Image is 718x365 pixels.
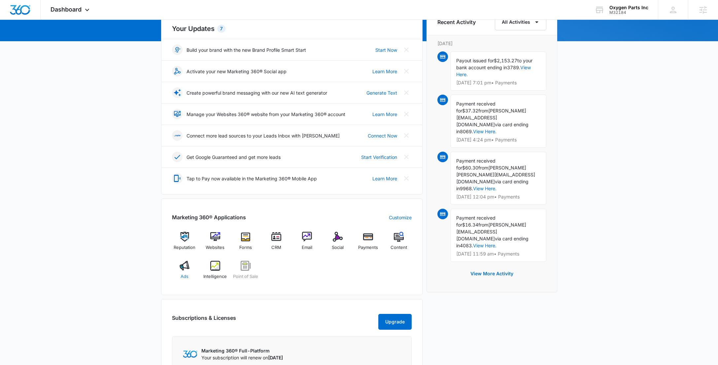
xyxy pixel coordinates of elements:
[51,6,82,13] span: Dashboard
[456,80,541,85] p: [DATE] 7:01 pm • Payments
[478,165,488,170] span: from
[233,273,258,280] span: Point of Sale
[332,244,344,251] span: Social
[201,347,283,354] p: Marketing 360® Full-Platform
[507,65,520,70] span: 3789.
[456,195,541,199] p: [DATE] 12:04 pm • Payments
[325,232,350,256] a: Social
[172,232,197,256] a: Reputation
[361,154,397,161] a: Start Verification
[187,111,345,118] p: Manage your Websites 360® website from your Marketing 360® account
[375,46,397,53] a: Start Now
[372,68,397,75] a: Learn More
[366,89,397,96] a: Generate Text
[478,108,488,113] span: from
[372,175,397,182] a: Learn More
[187,154,281,161] p: Get Google Guaranteed and get more leads
[386,232,412,256] a: Content
[172,261,197,285] a: Ads
[172,213,246,221] h2: Marketing 360® Applications
[302,244,312,251] span: Email
[183,350,197,357] img: Marketing 360 Logo
[378,314,412,330] button: Upgrade
[401,109,412,119] button: Close
[437,18,476,26] h6: Recent Activity
[271,244,281,251] span: CRM
[401,87,412,98] button: Close
[206,244,224,251] span: Websites
[462,222,478,228] span: $16.34
[401,173,412,184] button: Close
[462,108,478,113] span: $37.32
[217,25,225,33] div: 7
[456,101,496,113] span: Payment received for
[187,175,317,182] p: Tap to Pay now available in the Marketing 360® Mobile App
[172,314,236,327] h2: Subscriptions & Licenses
[264,232,289,256] a: CRM
[494,58,517,63] span: $2,153.27
[456,172,535,184] span: [PERSON_NAME][EMAIL_ADDRESS][DOMAIN_NAME]
[201,354,283,361] p: Your subscription will renew on
[368,132,397,139] a: Connect Now
[495,14,546,30] button: All Activities
[456,158,496,170] span: Payment received for
[456,229,497,241] span: [EMAIL_ADDRESS][DOMAIN_NAME]
[187,68,287,75] p: Activate your new Marketing 360® Social app
[401,130,412,141] button: Close
[401,45,412,55] button: Close
[187,89,327,96] p: Create powerful brand messaging with our new AI text generator
[172,24,412,34] h2: Your Updates
[609,5,648,10] div: account name
[460,129,473,134] span: 8069.
[202,261,228,285] a: Intelligence
[233,232,258,256] a: Forms
[389,214,412,221] a: Customize
[372,111,397,118] a: Learn More
[437,40,546,47] p: [DATE]
[473,129,496,134] a: View Here.
[460,243,473,248] span: 4083.
[239,244,252,251] span: Forms
[488,165,526,170] span: [PERSON_NAME]
[456,115,497,127] span: [EMAIL_ADDRESS][DOMAIN_NAME]
[268,355,283,360] span: [DATE]
[478,222,488,228] span: from
[187,46,306,53] p: Build your brand with the new Brand Profile Smart Start
[174,244,195,251] span: Reputation
[473,186,496,191] a: View Here.
[401,152,412,162] button: Close
[464,266,520,282] button: View More Activity
[233,261,258,285] a: Point of Sale
[456,137,541,142] p: [DATE] 4:24 pm • Payments
[460,186,473,191] span: 9968.
[462,165,478,170] span: $60.30
[609,10,648,15] div: account id
[391,244,407,251] span: Content
[203,273,227,280] span: Intelligence
[181,273,188,280] span: Ads
[356,232,381,256] a: Payments
[202,232,228,256] a: Websites
[488,108,526,113] span: [PERSON_NAME]
[401,66,412,76] button: Close
[456,58,494,63] span: Payout issued for
[473,243,496,248] a: View Here.
[187,132,340,139] p: Connect more lead sources to your Leads Inbox with [PERSON_NAME]
[294,232,320,256] a: Email
[358,244,378,251] span: Payments
[456,215,496,228] span: Payment received for
[488,222,526,228] span: [PERSON_NAME]
[456,252,541,256] p: [DATE] 11:59 am • Payments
